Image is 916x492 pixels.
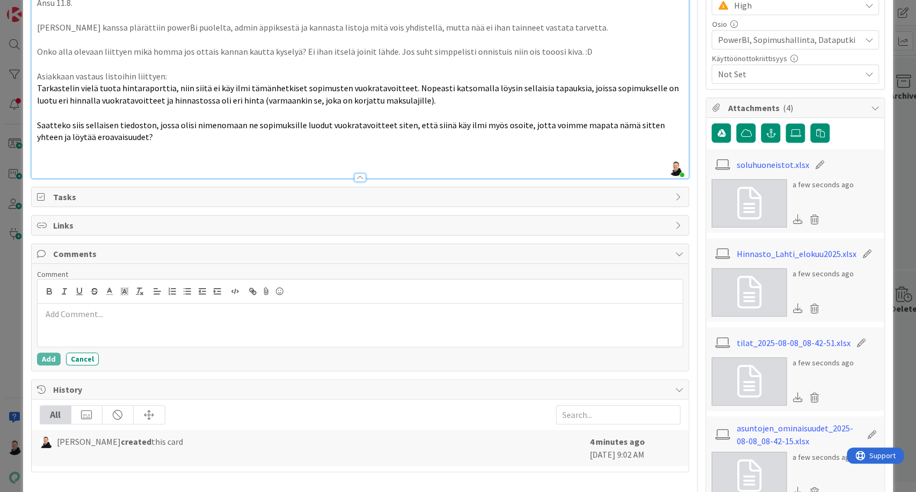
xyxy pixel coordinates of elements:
div: Download [792,302,804,315]
p: [PERSON_NAME] kanssa plärättiin powerBi puolelta, admin äppiksestä ja kannasta listoja mitä vois ... [37,21,684,34]
a: soluhuoneistot.xlsx [737,158,809,171]
b: created [121,436,151,447]
span: Links [53,219,670,232]
div: a few seconds ago [792,179,853,190]
div: Download [792,391,804,405]
span: Attachments [728,101,865,114]
span: Support [23,2,49,14]
span: Tarkastelin vielä tuota hintaraporttia, niin siitä ei käy ilmi tämänhetkiset sopimusten vuokratav... [37,83,680,106]
img: AN [40,436,52,448]
a: tilat_2025-08-08_08-42-51.xlsx [737,336,851,349]
span: [PERSON_NAME] this card [57,435,183,448]
div: Download [792,212,804,226]
span: PowerBI, Sopimushallinta, Dataputki [717,33,860,46]
div: a few seconds ago [792,268,853,280]
img: KHqomuoKQRjoNQxyxxwtZmjOUFPU5med.jpg [668,161,683,176]
button: Add [37,353,61,365]
a: asuntojen_ominaisuudet_2025-08-08_08-42-15.xlsx [737,422,861,447]
span: History [53,383,670,396]
p: Asiakkaan vastaus listoihin liittyen: [37,70,684,83]
span: Comment [37,269,68,279]
span: ( 4 ) [782,102,793,113]
span: Saatteko siis sellaisen tiedoston, jossa olisi nimenomaan ne sopimuksille luodut vuokratavoitteet... [37,120,666,143]
div: Osio [712,20,879,28]
div: All [40,406,71,424]
input: Search... [556,405,680,424]
p: Onko alla olevaan liittyen mikä homma jos ottais kannan kautta kyselyä? Ei ihan itselä joinit läh... [37,46,684,58]
div: Käyttöönottokriittisyys [712,55,879,62]
div: [DATE] 9:02 AM [589,435,680,461]
b: 4 minutes ago [589,436,644,447]
span: Not Set [717,68,860,80]
span: Comments [53,247,670,260]
a: Hinnasto_Lahti_elokuu2025.xlsx [737,247,856,260]
div: a few seconds ago [792,357,853,369]
button: Cancel [66,353,99,365]
span: Tasks [53,190,670,203]
div: a few seconds ago [792,452,853,463]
